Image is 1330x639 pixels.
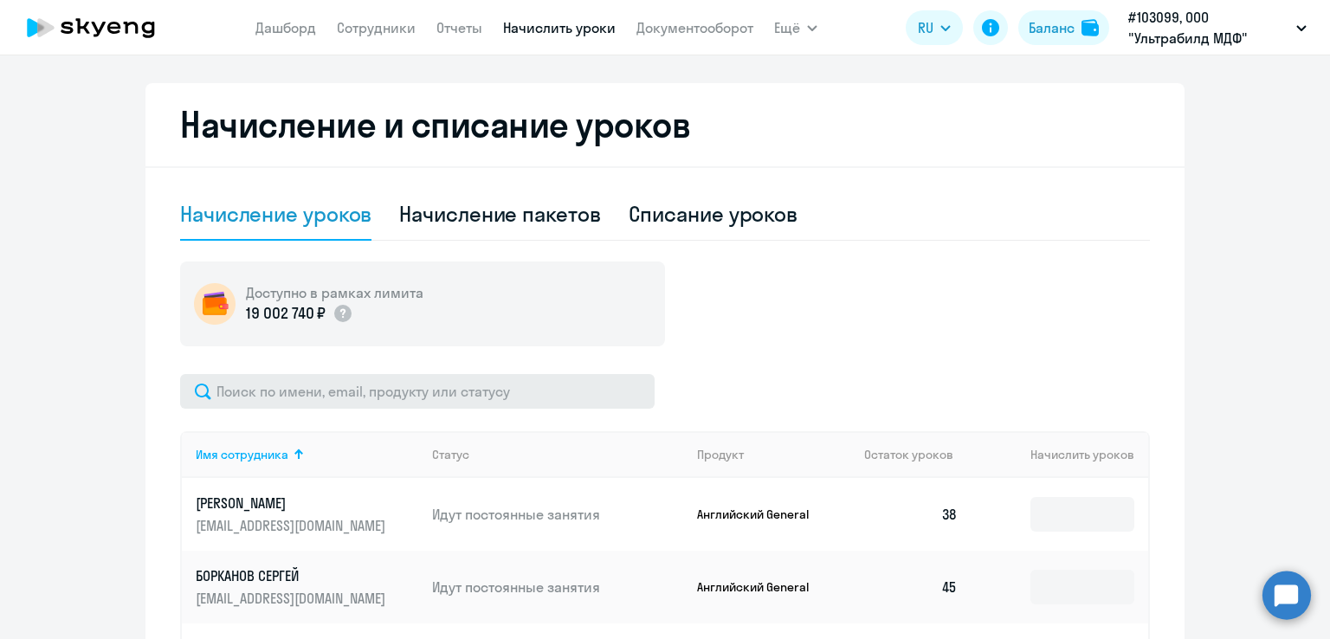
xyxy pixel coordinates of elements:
[1029,17,1075,38] div: Баланс
[180,104,1150,145] h2: Начисление и списание уроков
[246,283,423,302] h5: Доступно в рамках лимита
[850,478,972,551] td: 38
[1128,7,1289,48] p: #103099, ООО "Ультрабилд МДФ" (Кроношпан Калуга)
[432,447,469,462] div: Статус
[180,200,371,228] div: Начисление уроков
[697,507,827,522] p: Английский General
[432,447,683,462] div: Статус
[180,374,655,409] input: Поиск по имени, email, продукту или статусу
[774,17,800,38] span: Ещё
[432,505,683,524] p: Идут постоянные занятия
[503,19,616,36] a: Начислить уроки
[697,447,744,462] div: Продукт
[850,551,972,623] td: 45
[196,447,418,462] div: Имя сотрудника
[196,566,390,585] p: БОРКАНОВ CЕРГЕЙ
[864,447,953,462] span: Остаток уроков
[432,578,683,597] p: Идут постоянные занятия
[436,19,482,36] a: Отчеты
[1081,19,1099,36] img: balance
[399,200,600,228] div: Начисление пакетов
[196,566,418,608] a: БОРКАНОВ CЕРГЕЙ[EMAIL_ADDRESS][DOMAIN_NAME]
[196,494,390,513] p: [PERSON_NAME]
[196,516,390,535] p: [EMAIL_ADDRESS][DOMAIN_NAME]
[196,589,390,608] p: [EMAIL_ADDRESS][DOMAIN_NAME]
[636,19,753,36] a: Документооборот
[196,447,288,462] div: Имя сотрудника
[864,447,972,462] div: Остаток уроков
[255,19,316,36] a: Дашборд
[194,283,236,325] img: wallet-circle.png
[246,302,326,325] p: 19 002 740 ₽
[196,494,418,535] a: [PERSON_NAME][EMAIL_ADDRESS][DOMAIN_NAME]
[629,200,798,228] div: Списание уроков
[337,19,416,36] a: Сотрудники
[697,447,851,462] div: Продукт
[1120,7,1315,48] button: #103099, ООО "Ультрабилд МДФ" (Кроношпан Калуга)
[972,431,1148,478] th: Начислить уроков
[697,579,827,595] p: Английский General
[918,17,933,38] span: RU
[774,10,817,45] button: Ещё
[1018,10,1109,45] button: Балансbalance
[906,10,963,45] button: RU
